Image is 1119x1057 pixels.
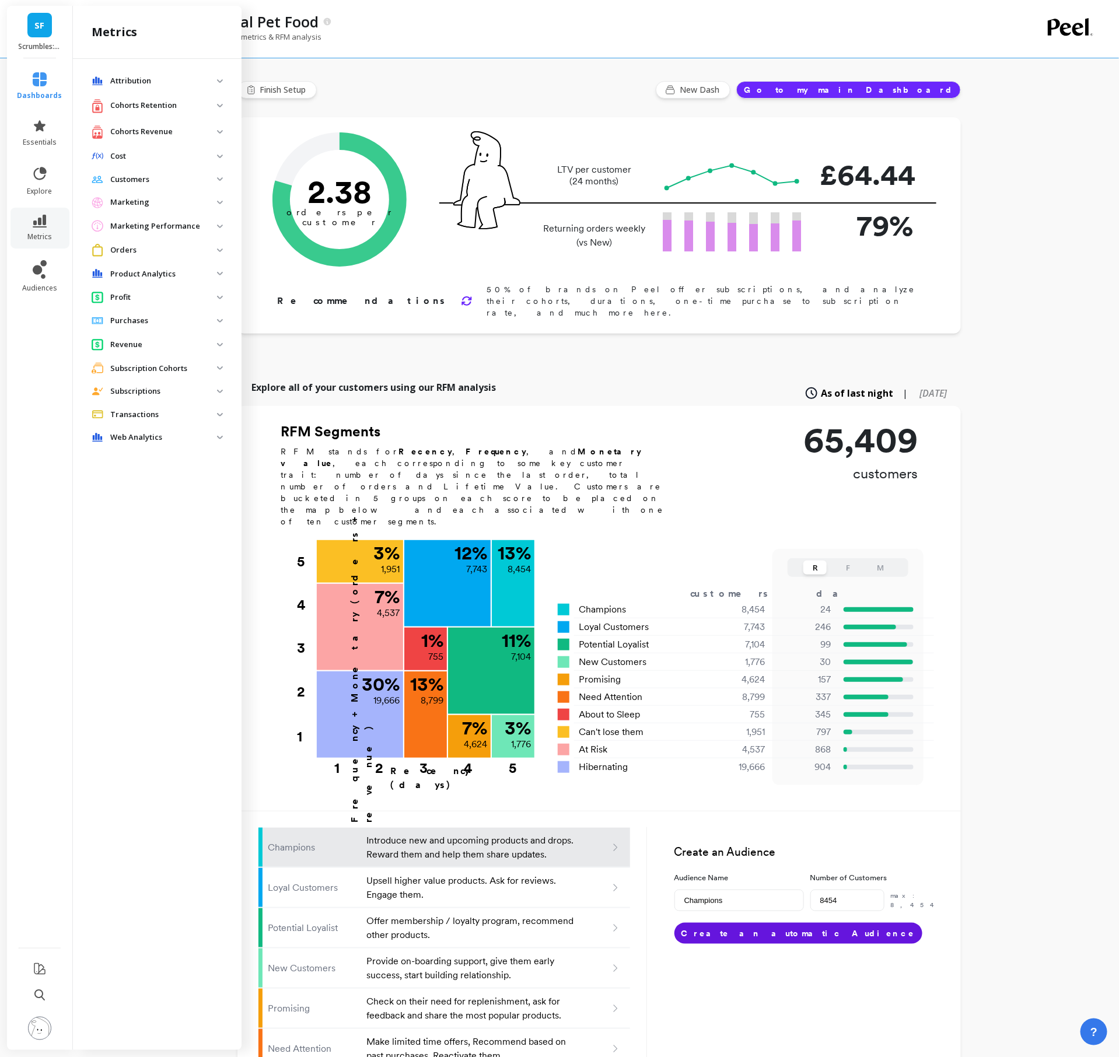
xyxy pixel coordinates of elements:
img: navigation item icon [92,125,103,139]
p: 337 [779,690,831,704]
p: Marketing [110,197,217,208]
p: Transactions [110,409,217,421]
p: Promising [268,1002,359,1016]
p: 11 % [502,631,531,650]
p: £64.44 [820,153,913,197]
text: 2.38 [307,172,372,211]
img: down caret icon [217,436,223,439]
p: RFM stands for , , and , each corresponding to some key customer trait: number of days since the ... [281,446,677,527]
h2: RFM Segments [281,422,677,441]
img: down caret icon [217,390,223,393]
div: 1,776 [696,655,779,669]
p: Profit [110,292,217,303]
img: down caret icon [217,272,223,275]
span: Can't lose them [579,725,644,739]
button: ? [1080,1019,1107,1045]
b: Recency [398,447,452,456]
p: Subscription Cohorts [110,363,217,374]
div: 5 [297,540,316,583]
img: down caret icon [217,366,223,370]
span: explore [27,187,53,196]
p: Subscriptions [110,386,217,397]
p: 13 % [498,544,531,562]
p: Purchases [110,315,217,327]
div: 2 [297,670,316,713]
div: 8,454 [696,603,779,617]
span: Promising [579,673,621,687]
button: R [803,561,827,575]
div: 5 [491,759,534,771]
p: Check on their need for replenishment, ask for feedback and share the most popular products. [366,995,576,1023]
span: essentials [23,138,57,147]
div: 4 [297,583,316,626]
p: Cohorts Revenue [110,126,217,138]
p: 868 [779,743,831,757]
p: 30 [779,655,831,669]
p: 904 [779,760,831,774]
p: 7,104 [511,650,531,664]
span: Loyal Customers [579,620,649,634]
span: As of last night [821,386,893,400]
div: 4 [446,759,491,771]
span: audiences [22,283,57,293]
p: Recency (days) [391,764,534,792]
p: Introduce new and upcoming products and drops. Reward them and help them share updates. [366,834,576,862]
p: max: 8,454 [890,891,940,910]
div: 755 [696,708,779,722]
img: pal seatted on line [453,131,520,229]
p: New Customers [268,961,359,975]
p: Web Analytics [110,432,217,443]
p: 246 [779,620,831,634]
p: 8,454 [508,562,531,576]
tspan: customer [303,217,377,228]
img: down caret icon [217,201,223,204]
button: Create an automatic Audience [674,923,922,944]
img: navigation item icon [92,362,103,374]
p: Frequency + Monetary (orders + revenue) [348,477,376,822]
p: 1 % [421,631,443,650]
div: 4,624 [696,673,779,687]
p: 755 [428,650,443,664]
img: down caret icon [217,130,223,134]
p: 345 [779,708,831,722]
img: navigation item icon [92,176,103,183]
img: down caret icon [217,343,223,346]
span: SF [35,19,45,32]
div: 3 [297,626,316,670]
span: New Dash [680,84,723,96]
span: | [903,386,908,400]
img: down caret icon [217,177,223,181]
img: navigation item icon [92,269,103,278]
img: navigation item icon [92,99,103,113]
p: 7 % [375,587,400,606]
button: F [836,561,859,575]
p: 3 % [373,544,400,562]
label: Number of Customers [810,872,940,884]
button: New Dash [656,81,730,99]
div: 1 [297,715,316,759]
p: customers [803,464,918,483]
span: About to Sleep [579,708,640,722]
p: 157 [779,673,831,687]
p: 50% of brands on Peel offer subscriptions, and analyze their cohorts, durations, one-time purchas... [487,283,924,318]
img: navigation item icon [92,410,103,419]
img: down caret icon [217,104,223,107]
img: down caret icon [217,79,223,83]
div: 1 [313,759,361,771]
img: navigation item icon [92,76,103,86]
p: 4,624 [464,737,487,751]
div: 7,743 [696,620,779,634]
p: LTV per customer (24 months) [540,164,649,187]
img: down caret icon [217,296,223,299]
p: 19,666 [373,694,400,708]
p: Provide on-boarding support, give them early success, start building relationship. [366,954,576,982]
p: Cohorts Retention [110,100,217,111]
p: 4,537 [377,606,400,620]
div: 7,104 [696,638,779,652]
img: navigation item icon [92,433,103,442]
p: Need Attention [268,1042,359,1056]
p: 7,743 [466,562,487,576]
img: navigation item icon [92,338,103,351]
span: dashboards [18,91,62,100]
p: Champions [268,841,359,855]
